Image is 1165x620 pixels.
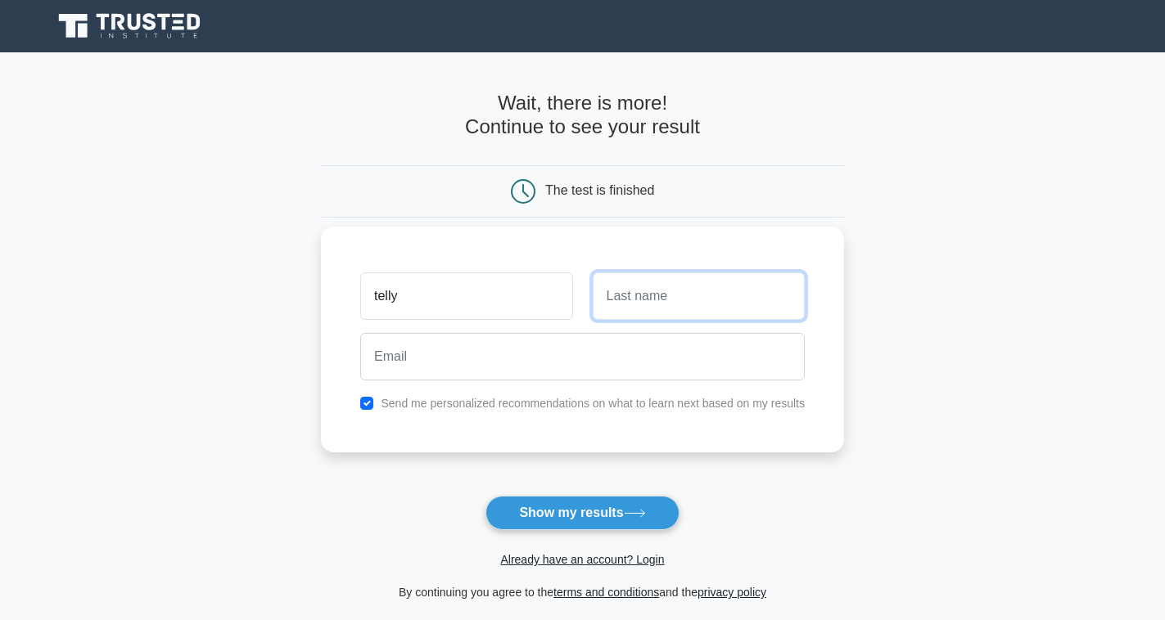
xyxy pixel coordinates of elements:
[698,586,766,599] a: privacy policy
[553,586,659,599] a: terms and conditions
[360,272,572,320] input: First name
[593,272,805,320] input: Last name
[381,397,805,410] label: Send me personalized recommendations on what to learn next based on my results
[321,92,844,139] h4: Wait, there is more! Continue to see your result
[311,582,854,602] div: By continuing you agree to the and the
[485,496,679,530] button: Show my results
[360,333,805,380] input: Email
[500,553,664,566] a: Already have an account? Login
[545,183,654,197] div: The test is finished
